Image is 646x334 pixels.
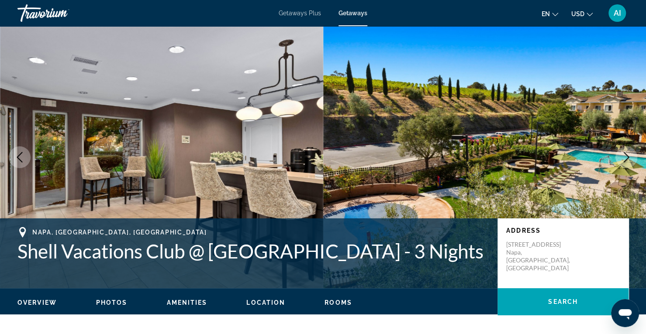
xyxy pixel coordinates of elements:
[542,10,550,17] span: en
[32,229,207,236] span: Napa, [GEOGRAPHIC_DATA], [GEOGRAPHIC_DATA]
[17,299,57,306] span: Overview
[506,241,576,272] p: [STREET_ADDRESS] Napa, [GEOGRAPHIC_DATA], [GEOGRAPHIC_DATA]
[614,9,621,17] span: AI
[9,146,31,168] button: Previous image
[571,7,593,20] button: Change currency
[548,298,578,305] span: Search
[17,299,57,306] button: Overview
[246,299,285,306] button: Location
[17,240,489,262] h1: Shell Vacations Club @ [GEOGRAPHIC_DATA] - 3 Nights
[339,10,367,17] a: Getaways
[96,299,128,306] span: Photos
[611,299,639,327] iframe: Button to launch messaging window
[506,227,620,234] p: Address
[17,2,105,24] a: Travorium
[497,288,629,315] button: Search
[615,146,637,168] button: Next image
[325,299,352,306] button: Rooms
[542,7,558,20] button: Change language
[166,299,207,306] button: Amenities
[96,299,128,306] button: Photos
[606,4,629,22] button: User Menu
[166,299,207,306] span: Amenities
[246,299,285,306] span: Location
[279,10,321,17] a: Getaways Plus
[571,10,584,17] span: USD
[325,299,352,306] span: Rooms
